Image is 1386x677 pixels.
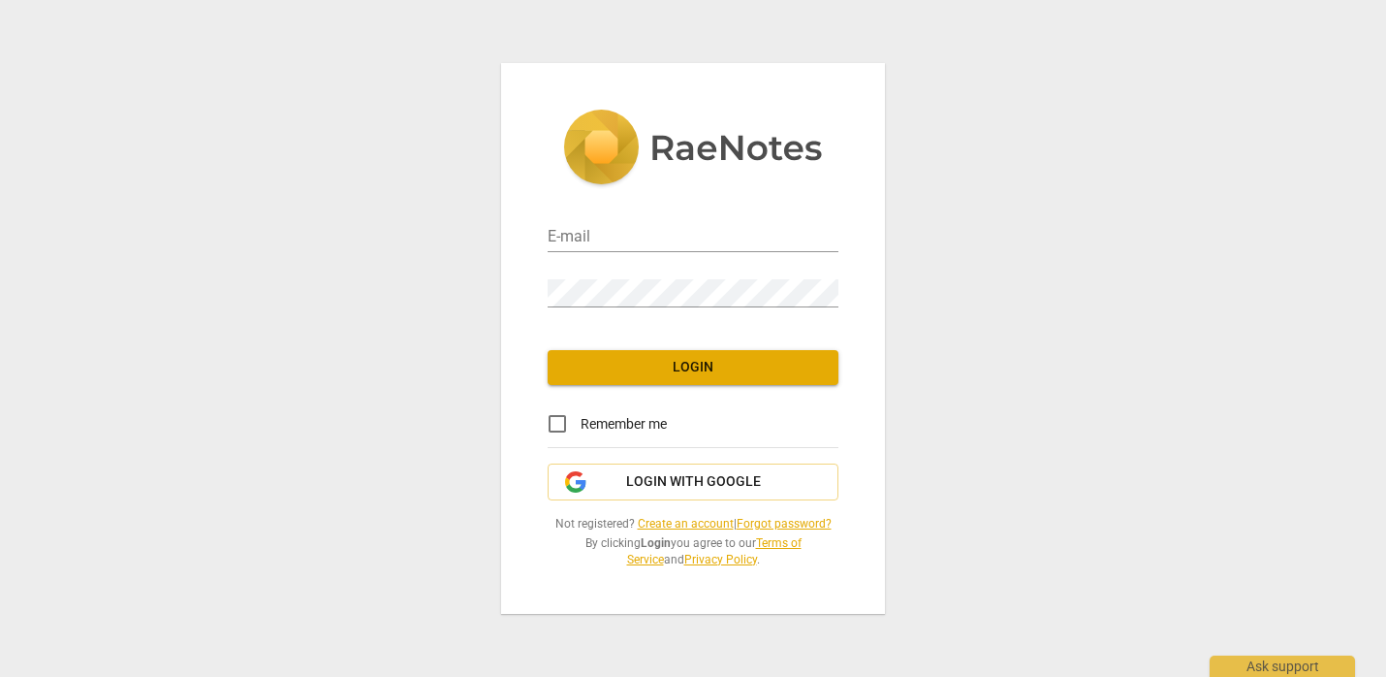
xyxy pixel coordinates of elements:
[627,536,802,566] a: Terms of Service
[684,553,757,566] a: Privacy Policy
[548,350,838,385] button: Login
[581,414,667,435] span: Remember me
[641,536,671,550] b: Login
[548,535,838,567] span: By clicking you agree to our and .
[638,517,734,531] a: Create an account
[563,110,823,189] img: 5ac2273c67554f335776073100b6d88f.svg
[1210,656,1355,677] div: Ask support
[737,517,832,531] a: Forgot password?
[548,516,838,532] span: Not registered? |
[548,464,838,500] button: Login with Google
[563,358,823,377] span: Login
[626,472,761,492] span: Login with Google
